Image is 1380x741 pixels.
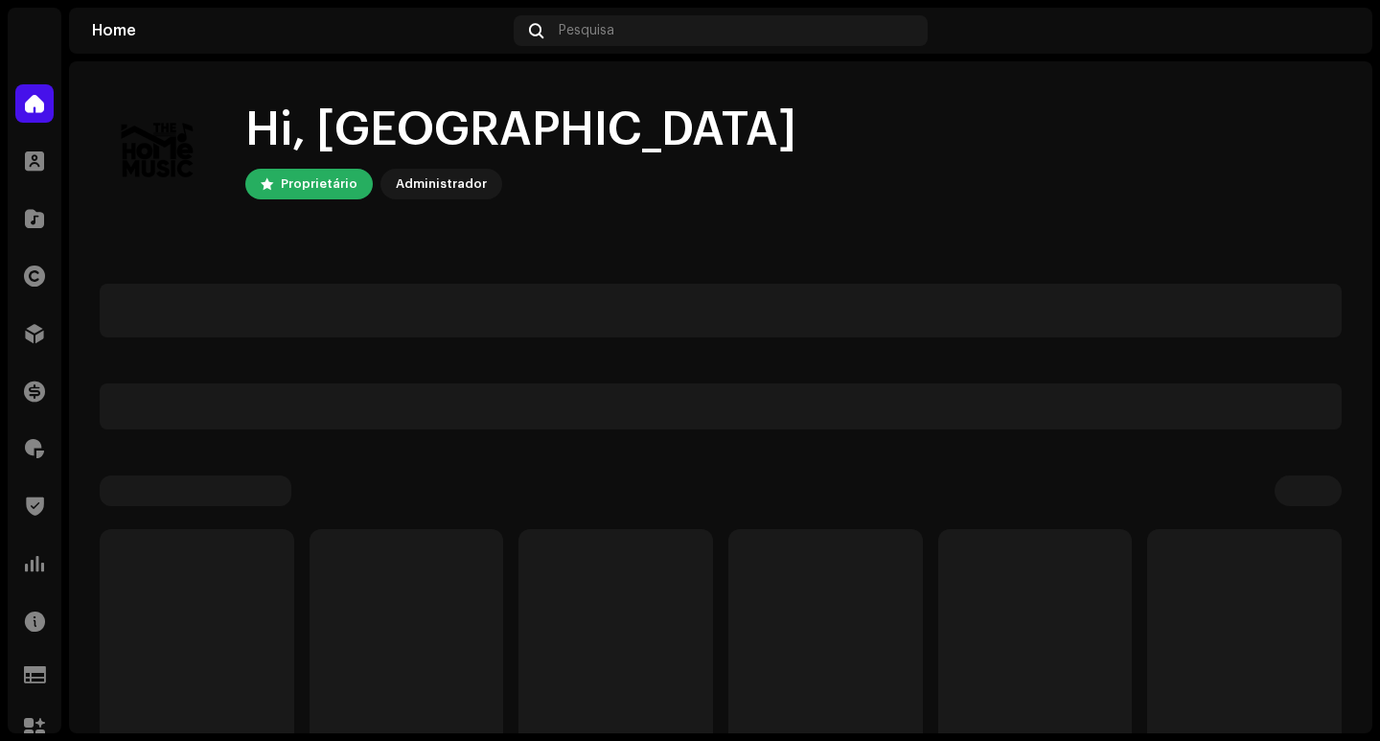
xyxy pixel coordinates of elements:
[559,23,614,38] span: Pesquisa
[396,173,487,196] div: Administrador
[245,100,796,161] div: Hi, [GEOGRAPHIC_DATA]
[100,92,215,207] img: 25800e32-e94c-4f6b-8929-2acd5ee19673
[92,23,506,38] div: Home
[1319,15,1349,46] img: 25800e32-e94c-4f6b-8929-2acd5ee19673
[281,173,357,196] div: Proprietário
